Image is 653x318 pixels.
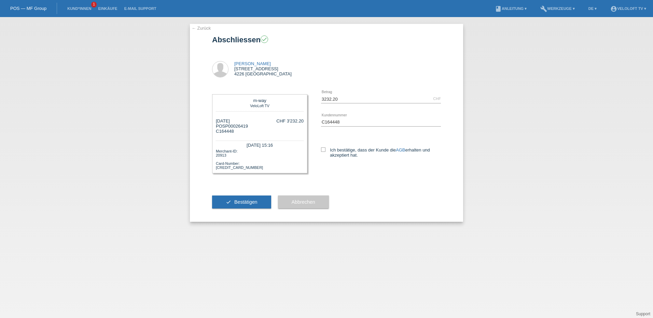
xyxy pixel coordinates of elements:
a: DE ▾ [585,6,600,11]
a: Kund*innen [64,6,95,11]
a: buildWerkzeuge ▾ [537,6,578,11]
div: m-way [218,98,302,103]
a: Einkäufe [95,6,121,11]
span: C164448 [216,129,234,134]
div: [STREET_ADDRESS] 4226 [GEOGRAPHIC_DATA] [234,61,292,76]
button: Abbrechen [278,196,329,208]
div: [DATE] 15:16 [216,141,304,148]
span: Abbrechen [292,199,315,205]
i: build [540,5,547,12]
label: Ich bestätige, dass der Kunde die erhalten und akzeptiert hat. [321,147,441,158]
div: [DATE] POSP00026419 [216,118,248,134]
a: E-Mail Support [121,6,160,11]
i: book [495,5,502,12]
div: VeloLoft TV [218,103,302,108]
div: Merchant-ID: 20913 Card-Number: [CREDIT_CARD_NUMBER] [216,148,304,170]
div: CHF [433,97,441,101]
a: account_circleVeloLoft TV ▾ [607,6,650,11]
button: check Bestätigen [212,196,271,208]
span: 1 [91,2,97,8]
a: AGB [396,147,405,153]
span: Bestätigen [234,199,258,205]
a: POS — MF Group [10,6,46,11]
i: check [261,36,267,42]
div: CHF 3'232.20 [276,118,304,124]
a: ← Zurück [192,26,211,31]
a: Support [636,312,650,316]
i: account_circle [610,5,617,12]
a: [PERSON_NAME] [234,61,271,66]
i: check [226,199,231,205]
h1: Abschliessen [212,35,441,44]
a: bookAnleitung ▾ [491,6,530,11]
